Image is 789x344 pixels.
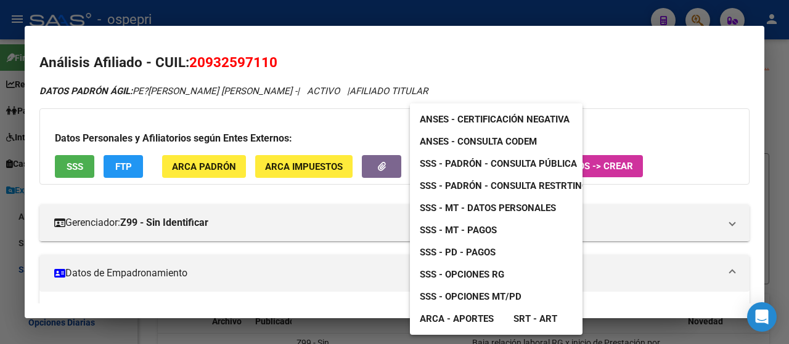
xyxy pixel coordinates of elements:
span: SSS - Opciones RG [420,269,504,280]
a: SSS - MT - Pagos [410,219,507,241]
a: SSS - Opciones MT/PD [410,286,531,308]
a: ANSES - Certificación Negativa [410,108,579,130]
a: ANSES - Consulta CODEM [410,130,547,153]
span: ANSES - Consulta CODEM [420,136,537,147]
a: SSS - PD - Pagos [410,241,505,263]
a: SRT - ART [504,308,567,330]
span: SSS - Padrón - Consulta Restrtingida [420,180,603,191]
div: Open Intercom Messenger [747,302,777,332]
span: SSS - MT - Pagos [420,225,497,236]
a: SSS - Padrón - Consulta Pública [410,153,587,175]
span: ANSES - Certificación Negativa [420,114,570,125]
span: SSS - Padrón - Consulta Pública [420,158,577,169]
a: SSS - MT - Datos Personales [410,197,566,219]
span: SRT - ART [513,313,557,324]
a: SSS - Padrón - Consulta Restrtingida [410,175,613,197]
span: SSS - PD - Pagos [420,247,496,258]
span: SSS - Opciones MT/PD [420,291,521,302]
span: ARCA - Aportes [420,313,494,324]
span: SSS - MT - Datos Personales [420,202,556,214]
a: ARCA - Aportes [410,308,504,330]
a: SSS - Opciones RG [410,263,514,286]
